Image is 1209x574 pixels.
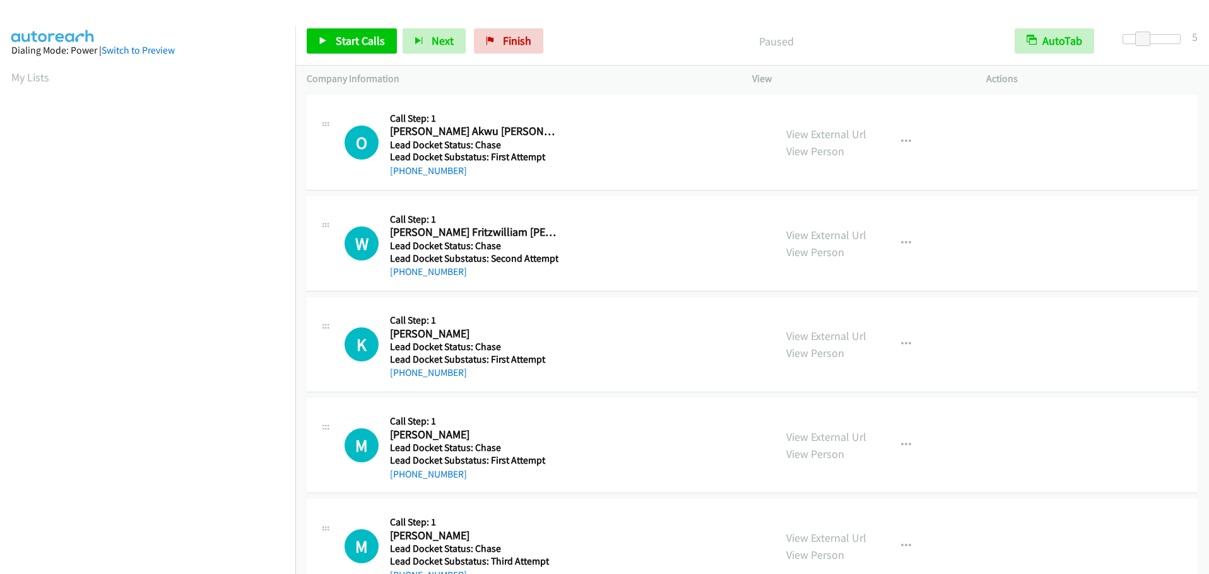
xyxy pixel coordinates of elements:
div: The call is yet to be attempted [345,428,379,462]
span: Next [432,33,454,48]
div: 5 [1192,28,1198,45]
a: View Person [786,346,844,360]
h5: Lead Docket Substatus: First Attempt [390,353,558,366]
h1: K [345,327,379,361]
a: View Person [786,447,844,461]
a: [PHONE_NUMBER] [390,165,467,177]
div: Dialing Mode: Power | [11,43,284,58]
a: View External Url [786,228,866,242]
h5: Lead Docket Status: Chase [390,542,558,555]
span: Start Calls [336,33,385,48]
a: [PHONE_NUMBER] [390,266,467,278]
a: View Person [786,548,844,562]
h5: Lead Docket Substatus: Third Attempt [390,555,558,568]
h5: Call Step: 1 [390,415,558,428]
span: Finish [503,33,531,48]
h2: [PERSON_NAME] Fritzwilliam [PERSON_NAME] [390,225,558,240]
p: Actions [986,71,1198,86]
h5: Lead Docket Status: Chase [390,240,558,252]
a: Finish [474,28,543,54]
button: Next [403,28,466,54]
a: [PHONE_NUMBER] [390,366,467,378]
h5: Lead Docket Status: Chase [390,442,558,454]
a: View External Url [786,329,866,343]
iframe: Resource Center [1172,237,1209,337]
h5: Lead Docket Status: Chase [390,139,558,151]
h1: M [345,428,379,462]
h5: Call Step: 1 [390,314,558,327]
div: The call is yet to be attempted [345,529,379,563]
a: View External Url [786,530,866,545]
p: Paused [560,33,992,50]
h5: Lead Docket Substatus: First Attempt [390,454,558,467]
h5: Call Step: 1 [390,516,558,529]
a: View External Url [786,127,866,141]
a: Start Calls [307,28,397,54]
a: Switch to Preview [102,44,175,56]
p: View [752,71,964,86]
h1: O [345,126,379,160]
h5: Call Step: 1 [390,112,558,125]
h1: M [345,529,379,563]
p: Company Information [307,71,729,86]
h5: Lead Docket Status: Chase [390,341,558,353]
h2: [PERSON_NAME] [390,529,558,543]
h5: Lead Docket Substatus: First Attempt [390,151,558,163]
h2: [PERSON_NAME] [390,327,558,341]
h5: Lead Docket Substatus: Second Attempt [390,252,558,265]
button: AutoTab [1015,28,1094,54]
a: [PHONE_NUMBER] [390,468,467,480]
a: View Person [786,144,844,158]
a: View External Url [786,430,866,444]
h2: [PERSON_NAME] [390,428,558,442]
a: View Person [786,245,844,259]
h1: W [345,226,379,261]
h2: [PERSON_NAME] Akwu [PERSON_NAME] [390,124,558,139]
a: My Lists [11,70,49,85]
h5: Call Step: 1 [390,213,558,226]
